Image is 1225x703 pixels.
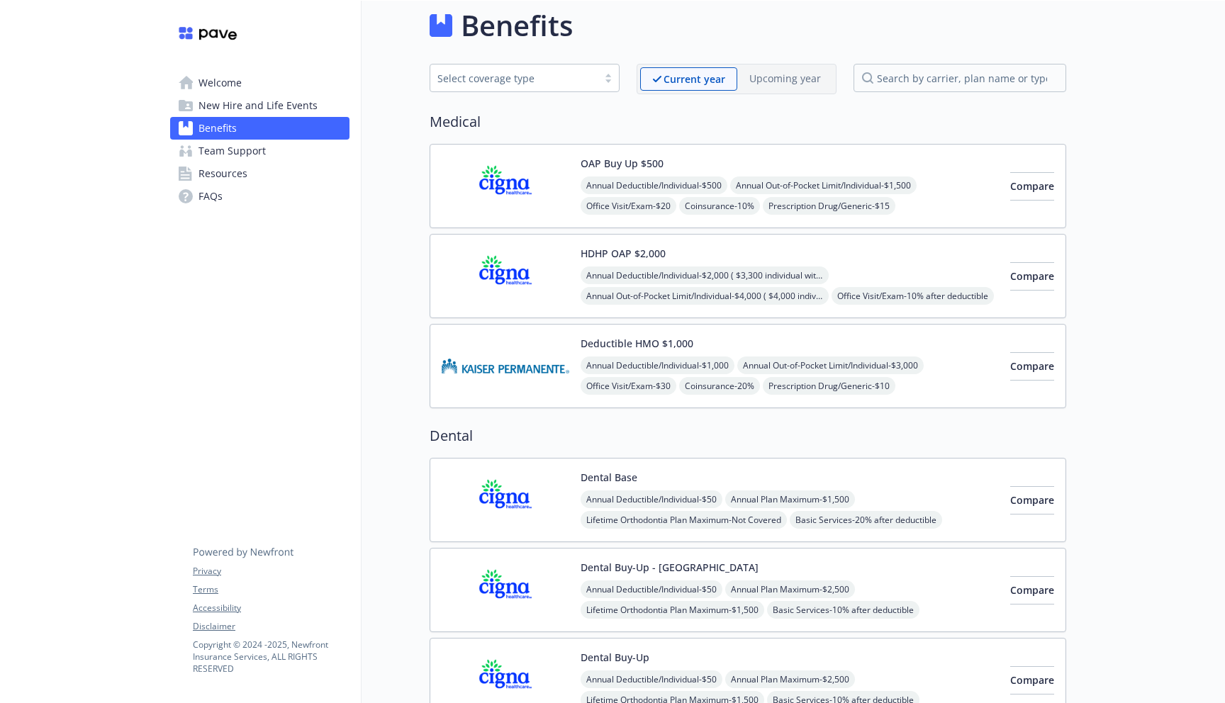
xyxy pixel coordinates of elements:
[581,156,664,171] button: OAP Buy Up $500
[749,71,821,86] p: Upcoming year
[581,650,649,665] button: Dental Buy-Up
[198,162,247,185] span: Resources
[1010,269,1054,283] span: Compare
[430,111,1066,133] h2: Medical
[725,670,855,688] span: Annual Plan Maximum - $2,500
[442,156,569,216] img: CIGNA carrier logo
[664,72,725,86] p: Current year
[1010,673,1054,687] span: Compare
[737,356,924,374] span: Annual Out-of-Pocket Limit/Individual - $3,000
[193,583,349,596] a: Terms
[1010,359,1054,373] span: Compare
[1010,262,1054,291] button: Compare
[170,72,349,94] a: Welcome
[170,162,349,185] a: Resources
[581,470,637,485] button: Dental Base
[737,67,833,91] span: Upcoming year
[442,560,569,620] img: CIGNA carrier logo
[1010,666,1054,694] button: Compare
[193,620,349,633] a: Disclaimer
[581,580,722,598] span: Annual Deductible/Individual - $50
[198,94,318,117] span: New Hire and Life Events
[832,287,994,305] span: Office Visit/Exam - 10% after deductible
[581,336,693,351] button: Deductible HMO $1,000
[198,117,237,140] span: Benefits
[581,287,829,305] span: Annual Out-of-Pocket Limit/Individual - $4,000 ( $4,000 individual within a family)
[581,490,722,508] span: Annual Deductible/Individual - $50
[193,565,349,578] a: Privacy
[437,71,591,86] div: Select coverage type
[1010,179,1054,193] span: Compare
[1010,576,1054,604] button: Compare
[170,185,349,208] a: FAQs
[725,490,855,508] span: Annual Plan Maximum - $1,500
[725,580,855,598] span: Annual Plan Maximum - $2,500
[1010,583,1054,597] span: Compare
[198,140,266,162] span: Team Support
[581,560,759,575] button: Dental Buy-Up - [GEOGRAPHIC_DATA]
[854,64,1066,92] input: search by carrier, plan name or type
[442,246,569,306] img: CIGNA carrier logo
[581,176,727,194] span: Annual Deductible/Individual - $500
[581,246,666,261] button: HDHP OAP $2,000
[679,377,760,395] span: Coinsurance - 20%
[763,197,895,215] span: Prescription Drug/Generic - $15
[581,356,734,374] span: Annual Deductible/Individual - $1,000
[442,336,569,396] img: Kaiser Permanente Insurance Company carrier logo
[1010,493,1054,507] span: Compare
[170,140,349,162] a: Team Support
[581,601,764,619] span: Lifetime Orthodontia Plan Maximum - $1,500
[581,266,829,284] span: Annual Deductible/Individual - $2,000 ( $3,300 individual within a family)
[790,511,942,529] span: Basic Services - 20% after deductible
[430,425,1066,446] h2: Dental
[679,197,760,215] span: Coinsurance - 10%
[730,176,917,194] span: Annual Out-of-Pocket Limit/Individual - $1,500
[170,94,349,117] a: New Hire and Life Events
[581,197,676,215] span: Office Visit/Exam - $20
[193,639,349,675] p: Copyright © 2024 - 2025 , Newfront Insurance Services, ALL RIGHTS RESERVED
[170,117,349,140] a: Benefits
[581,670,722,688] span: Annual Deductible/Individual - $50
[1010,352,1054,381] button: Compare
[198,185,223,208] span: FAQs
[1010,172,1054,201] button: Compare
[581,377,676,395] span: Office Visit/Exam - $30
[763,377,895,395] span: Prescription Drug/Generic - $10
[767,601,919,619] span: Basic Services - 10% after deductible
[581,511,787,529] span: Lifetime Orthodontia Plan Maximum - Not Covered
[198,72,242,94] span: Welcome
[461,4,573,47] h1: Benefits
[1010,486,1054,514] button: Compare
[442,470,569,530] img: CIGNA carrier logo
[193,602,349,614] a: Accessibility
